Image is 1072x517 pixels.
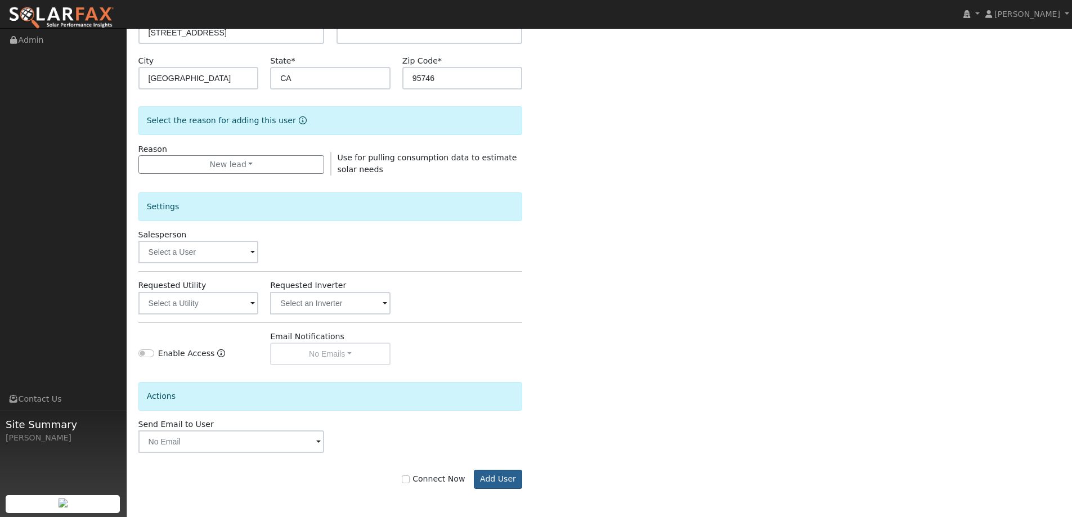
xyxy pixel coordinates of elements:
input: No Email [138,430,325,453]
a: Reason for new user [296,116,307,125]
div: Settings [138,192,523,221]
input: Connect Now [402,475,410,483]
button: New lead [138,155,325,174]
label: Reason [138,143,167,155]
a: Enable Access [217,348,225,365]
label: Enable Access [158,348,215,359]
div: Actions [138,382,523,411]
div: Select the reason for adding this user [138,106,523,135]
label: Zip Code [402,55,442,67]
span: Required [438,56,442,65]
label: Requested Utility [138,280,207,291]
span: Use for pulling consumption data to estimate solar needs [338,153,517,174]
span: [PERSON_NAME] [994,10,1060,19]
label: Email Notifications [270,331,344,343]
div: [PERSON_NAME] [6,432,120,444]
img: SolarFax [8,6,114,30]
label: State [270,55,295,67]
input: Select a User [138,241,259,263]
input: Select a Utility [138,292,259,314]
button: Add User [474,470,523,489]
input: Select an Inverter [270,292,391,314]
img: retrieve [59,498,68,507]
span: Required [291,56,295,65]
label: City [138,55,154,67]
label: Salesperson [138,229,187,241]
label: Connect Now [402,473,465,485]
span: Site Summary [6,417,120,432]
label: Send Email to User [138,419,214,430]
label: Requested Inverter [270,280,346,291]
